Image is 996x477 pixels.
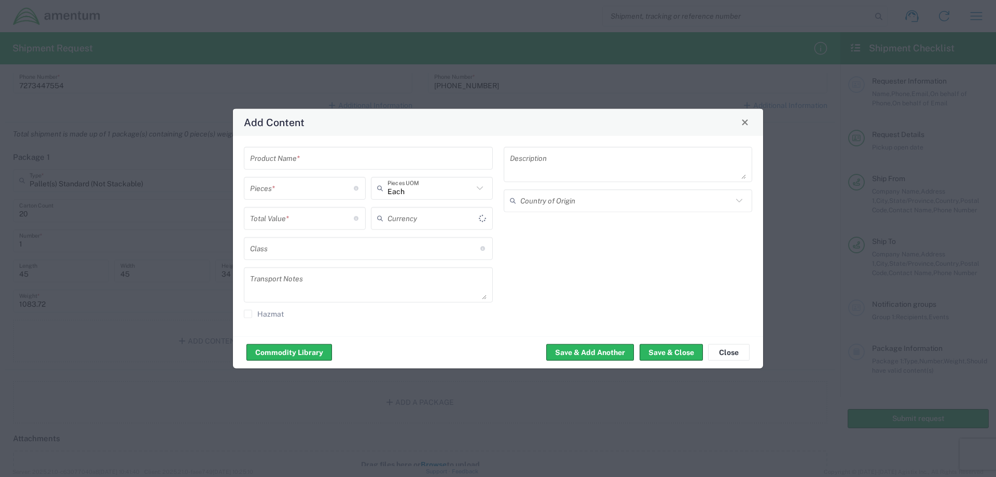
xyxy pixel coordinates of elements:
h4: Add Content [244,115,305,130]
button: Save & Add Another [546,344,634,361]
label: Hazmat [244,309,284,318]
button: Close [738,115,752,129]
button: Close [708,344,750,361]
button: Commodity Library [246,344,332,361]
button: Save & Close [640,344,703,361]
